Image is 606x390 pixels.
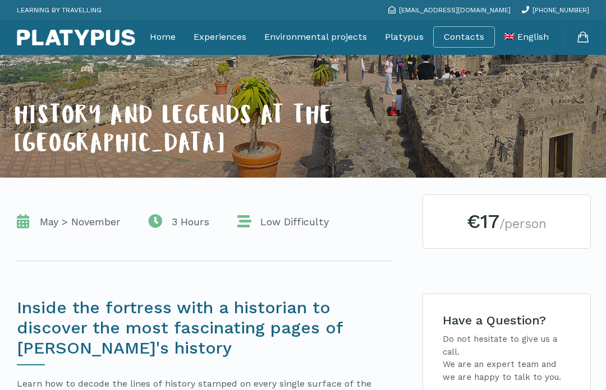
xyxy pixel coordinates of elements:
[517,31,549,42] span: English
[522,6,589,14] a: [PHONE_NUMBER]
[14,105,333,160] span: HISTORY AND LEGENDS AT THE [GEOGRAPHIC_DATA]
[444,31,484,43] a: Contacts
[17,3,102,17] p: LEARNING BY TRAVELLING
[17,298,343,357] span: Inside the fortress with a historian to discover the most fascinating pages of [PERSON_NAME]'s hi...
[443,333,571,383] p: Do not hesitate to give us a call. We are an expert team and we are happy to talk to you.
[440,212,573,231] h2: €17
[532,6,589,14] span: [PHONE_NUMBER]
[17,29,135,46] img: Platypus
[504,23,549,51] a: English
[499,216,547,231] small: /person
[443,313,546,327] span: Have a Question?
[150,23,176,51] a: Home
[166,215,209,229] span: 3 Hours
[385,23,424,51] a: Platypus
[399,6,511,14] span: [EMAIL_ADDRESS][DOMAIN_NAME]
[264,23,367,51] a: Environmental projects
[255,215,329,229] span: Low Difficulty
[194,23,246,51] a: Experiences
[388,6,511,14] a: [EMAIL_ADDRESS][DOMAIN_NAME]
[34,215,120,229] span: May > November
